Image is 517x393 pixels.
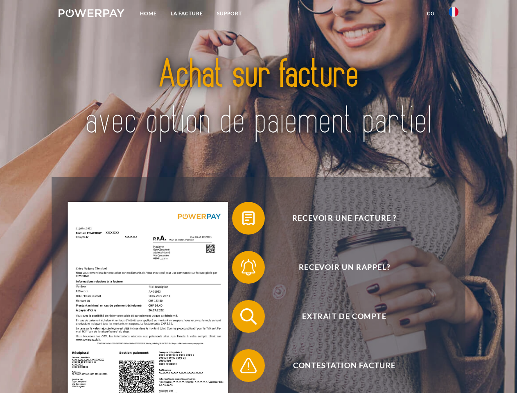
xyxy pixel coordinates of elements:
[232,202,445,235] button: Recevoir une facture ?
[238,257,259,278] img: qb_bell.svg
[244,202,445,235] span: Recevoir une facture ?
[210,6,249,21] a: Support
[78,39,439,157] img: title-powerpay_fr.svg
[232,349,445,382] button: Contestation Facture
[244,251,445,284] span: Recevoir un rappel?
[164,6,210,21] a: LA FACTURE
[232,300,445,333] button: Extrait de compte
[232,251,445,284] button: Recevoir un rappel?
[244,349,445,382] span: Contestation Facture
[238,208,259,228] img: qb_bill.svg
[238,306,259,327] img: qb_search.svg
[420,6,442,21] a: CG
[59,9,124,17] img: logo-powerpay-white.svg
[244,300,445,333] span: Extrait de compte
[133,6,164,21] a: Home
[238,355,259,376] img: qb_warning.svg
[449,7,458,17] img: fr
